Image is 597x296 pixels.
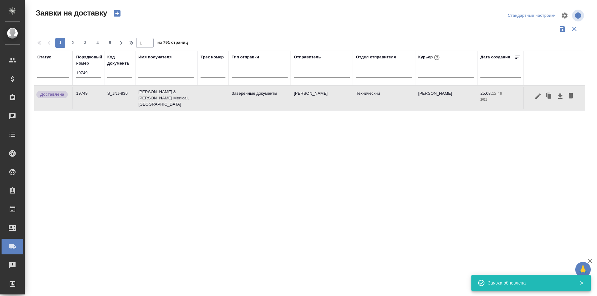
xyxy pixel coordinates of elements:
button: Сохранить фильтры [557,23,568,35]
div: Трек номер [201,54,224,60]
td: S_JNJ-836 [104,87,135,109]
p: Доставлена [40,91,64,98]
td: Заверенные документы [229,87,291,109]
div: Отправитель [294,54,321,60]
div: Дата создания [480,54,510,60]
span: Посмотреть информацию [572,10,585,21]
td: 19749 [73,87,104,109]
td: [PERSON_NAME] [415,87,477,109]
span: 2 [68,40,78,46]
span: Заявки на доставку [34,8,107,18]
button: 2 [68,38,78,48]
button: Клонировать [543,90,555,102]
div: Порядковый номер [76,54,102,66]
td: [PERSON_NAME] & [PERSON_NAME] Medical, [GEOGRAPHIC_DATA] [135,86,197,111]
span: 3 [80,40,90,46]
button: Редактировать [533,90,543,102]
div: Тип отправки [232,54,259,60]
span: 5 [105,40,115,46]
p: 25.08, [480,91,492,96]
span: 4 [93,40,103,46]
button: 🙏 [575,262,591,277]
p: 12:49 [492,91,502,96]
div: Курьер [418,53,441,61]
button: 5 [105,38,115,48]
div: Статус [37,54,51,60]
button: 4 [93,38,103,48]
button: Закрыть [575,280,588,286]
span: 🙏 [578,263,588,276]
button: Создать [110,8,125,19]
div: Имя получателя [138,54,172,60]
p: 2025 [480,97,521,103]
div: Код документа [107,54,132,66]
div: split button [506,11,557,20]
button: Скачать [555,90,566,102]
div: Отдел отправителя [356,54,396,60]
div: Заявка обновлена [488,280,570,286]
button: Удалить [566,90,576,102]
td: [PERSON_NAME] [291,87,353,109]
div: Документы доставлены, фактическая дата доставки проставиться автоматически [36,90,69,99]
span: из 791 страниц [157,39,188,48]
td: Технический [353,87,415,109]
button: 3 [80,38,90,48]
span: Настроить таблицу [557,8,572,23]
button: Сбросить фильтры [568,23,580,35]
button: При выборе курьера статус заявки автоматически поменяется на «Принята» [433,53,441,61]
